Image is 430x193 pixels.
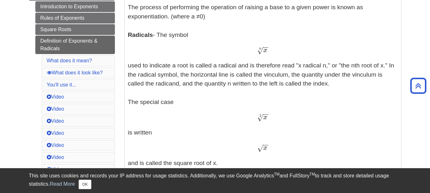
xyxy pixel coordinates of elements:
span: x [263,144,267,151]
a: Video [47,142,64,148]
a: Video [47,94,64,100]
a: What does it mean? [47,58,92,63]
a: Video [47,106,64,112]
a: Video [47,167,64,172]
a: Video [47,130,64,136]
sup: TM [274,172,279,176]
a: Rules of Exponents [35,13,115,24]
div: This site uses cookies and records your IP address for usage statistics. Additionally, we use Goo... [29,172,401,189]
span: √ [257,46,263,55]
a: Video [47,118,64,124]
a: Back to Top [408,81,428,90]
a: Square Roots [35,24,115,35]
a: Introduction to Exponents [35,1,115,12]
a: What does it look like? [47,70,103,75]
span: x [263,114,267,121]
a: Video [47,155,64,160]
span: x [263,47,267,54]
sup: TM [310,172,315,176]
span: n [259,47,261,51]
a: Read More [50,181,75,187]
b: Radicals [128,31,153,38]
a: You'll use it... [47,82,76,87]
span: √ [257,144,263,152]
span: √ [257,113,263,122]
a: Definition of Exponents & Radicals [35,36,115,54]
span: 2 [259,114,261,118]
button: Close [79,180,91,189]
